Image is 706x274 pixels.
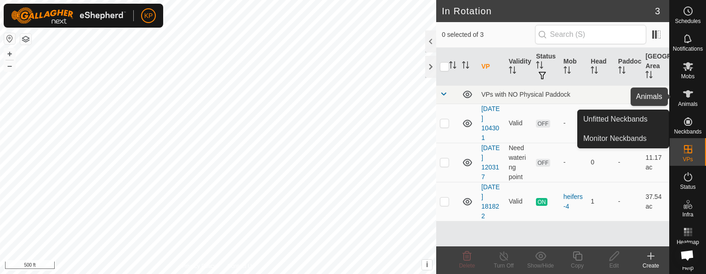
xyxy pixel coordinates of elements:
img: Gallagher Logo [11,7,126,24]
td: 0 [587,143,615,182]
div: VPs with NO Physical Paddock [481,91,666,98]
span: Notifications [673,46,703,52]
div: Turn Off [485,262,522,270]
td: 0 [587,104,615,143]
th: Paddock [615,48,642,86]
td: - [615,182,642,221]
p-sorticon: Activate to sort [564,68,571,75]
td: 11.17 ac [642,143,669,182]
span: Animals [678,101,698,107]
input: Search (S) [535,25,646,44]
p-sorticon: Activate to sort [536,63,543,70]
td: 37.54 ac [642,182,669,221]
p-sorticon: Activate to sort [449,63,456,70]
button: – [4,60,15,71]
td: Valid [505,104,533,143]
span: Monitor Neckbands [583,133,647,144]
span: 3 [655,4,660,18]
span: i [426,261,428,268]
a: [DATE] 181822 [481,183,500,220]
button: + [4,48,15,59]
span: Unfitted Neckbands [583,114,648,125]
a: Unfitted Neckbands [578,110,669,128]
a: [DATE] 120317 [481,144,500,181]
span: OFF [536,159,550,167]
td: Need watering point [505,143,533,182]
span: Mobs [681,74,695,79]
span: Help [682,265,694,271]
td: Valid [505,182,533,221]
div: Edit [596,262,632,270]
th: Status [532,48,560,86]
th: Validity [505,48,533,86]
a: Contact Us [227,262,254,270]
p-sorticon: Activate to sort [618,68,626,75]
span: VPs [683,157,693,162]
p-sorticon: Activate to sort [645,72,653,80]
a: Open chat [675,243,700,268]
span: Status [680,184,695,190]
span: KP [144,11,153,21]
td: 1 [587,182,615,221]
span: Delete [459,262,475,269]
button: i [422,260,432,270]
th: VP [478,48,505,86]
h2: In Rotation [442,6,655,17]
th: Mob [560,48,587,86]
a: Privacy Policy [182,262,216,270]
span: ON [536,198,547,206]
td: 6,937.68 ac [642,104,669,143]
span: Schedules [675,18,700,24]
td: - [615,104,642,143]
a: [DATE] 104301 [481,105,500,141]
p-sorticon: Activate to sort [462,63,469,70]
p-sorticon: Activate to sort [591,68,598,75]
th: Head [587,48,615,86]
span: Heatmap [677,239,699,245]
div: - [564,157,584,167]
span: Infra [682,212,693,217]
p-sorticon: Activate to sort [509,68,516,75]
a: Monitor Neckbands [578,129,669,148]
div: - [564,118,584,128]
span: OFF [536,120,550,128]
th: [GEOGRAPHIC_DATA] Area [642,48,669,86]
button: Map Layers [20,34,31,45]
div: Create [632,262,669,270]
span: 0 selected of 3 [442,30,535,40]
button: Reset Map [4,33,15,44]
td: - [615,143,642,182]
div: heifers-4 [564,192,584,211]
div: Copy [559,262,596,270]
span: Neckbands [674,129,701,134]
div: Show/Hide [522,262,559,270]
